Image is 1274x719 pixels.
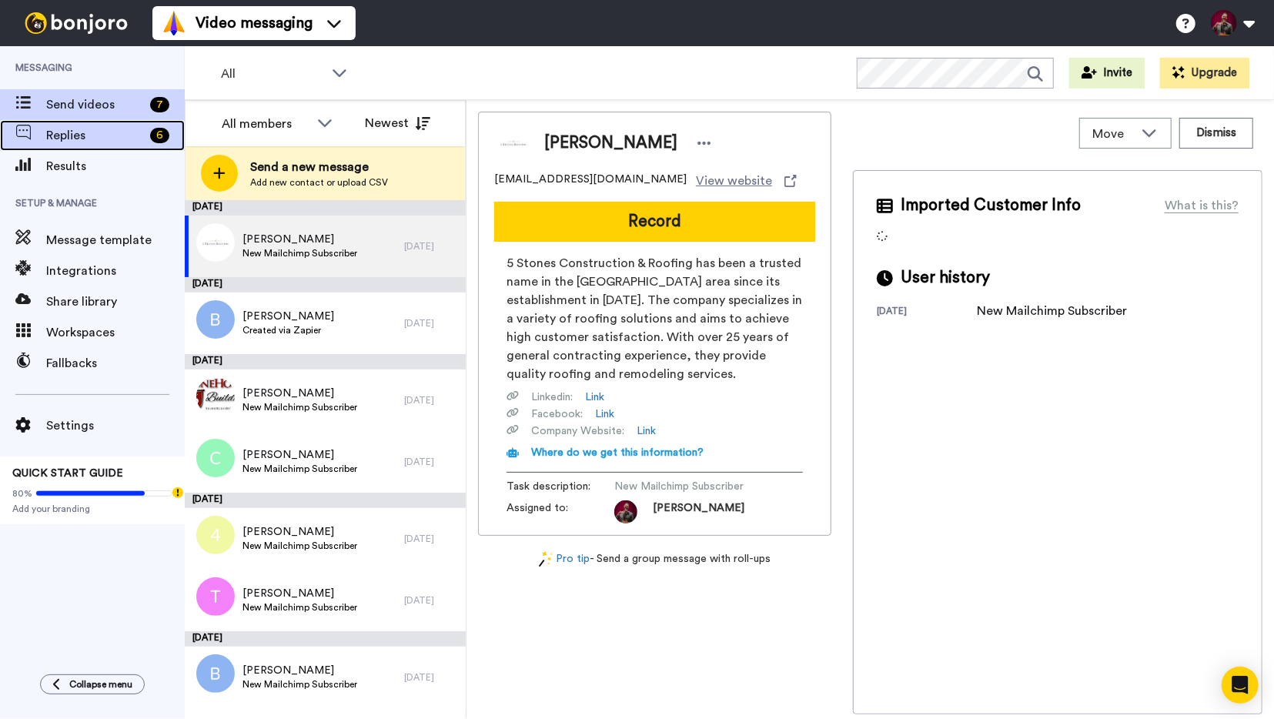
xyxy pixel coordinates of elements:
span: Task description : [507,479,614,494]
button: Invite [1069,58,1145,89]
span: New Mailchimp Subscriber [614,479,761,494]
span: New Mailchimp Subscriber [242,601,357,614]
a: View website [696,172,797,190]
span: [EMAIL_ADDRESS][DOMAIN_NAME] [494,172,687,190]
span: Linkedin : [531,390,573,405]
span: Imported Customer Info [901,194,1081,217]
span: Collapse menu [69,678,132,691]
button: Record [494,202,815,242]
div: [DATE] [185,277,466,293]
img: b.png [196,300,235,339]
span: [PERSON_NAME] [242,232,357,247]
span: New Mailchimp Subscriber [242,401,357,413]
div: [DATE] [404,394,458,406]
span: 80% [12,487,32,500]
span: Assigned to: [507,500,614,523]
div: [DATE] [404,671,458,684]
span: [PERSON_NAME] [242,447,357,463]
span: [PERSON_NAME] [544,132,677,155]
span: Facebook : [531,406,583,422]
span: Send a new message [250,158,388,176]
div: [DATE] [877,305,977,320]
div: [DATE] [185,631,466,647]
span: [PERSON_NAME] [242,586,357,601]
span: Results [46,157,185,176]
span: Workspaces [46,323,185,342]
span: Video messaging [196,12,313,34]
button: Dismiss [1179,118,1253,149]
span: Replies [46,126,144,145]
a: Pro tip [539,551,590,567]
a: Link [637,423,656,439]
img: vm-color.svg [162,11,186,35]
img: c.png [196,439,235,477]
div: What is this? [1165,196,1239,215]
span: Created via Zapier [242,324,334,336]
span: Add new contact or upload CSV [250,176,388,189]
span: New Mailchimp Subscriber [242,463,357,475]
span: New Mailchimp Subscriber [242,540,357,552]
button: Upgrade [1160,58,1249,89]
span: Where do we get this information? [531,447,704,458]
img: 4.png [196,516,235,554]
span: Integrations [46,262,185,280]
span: Company Website : [531,423,624,439]
button: Collapse menu [40,674,145,694]
span: Move [1092,125,1134,143]
span: [PERSON_NAME] [653,500,744,523]
div: [DATE] [404,456,458,468]
span: Message template [46,231,185,249]
span: [PERSON_NAME] [242,524,357,540]
span: Add your branding [12,503,172,515]
span: Share library [46,293,185,311]
span: All [221,65,324,83]
img: b.png [196,654,235,693]
div: New Mailchimp Subscriber [977,302,1127,320]
button: Newest [353,108,442,139]
div: [DATE] [404,533,458,545]
span: User history [901,266,990,289]
img: Image of Stace DeBusk [494,124,533,162]
span: [PERSON_NAME] [242,309,334,324]
a: Link [585,390,604,405]
div: - Send a group message with roll-ups [478,551,831,567]
img: 28e523c8-c82f-45a7-b60c-280c8bf0ad90.jpg [196,377,235,416]
span: New Mailchimp Subscriber [242,678,357,691]
span: [PERSON_NAME] [242,663,357,678]
div: All members [222,115,309,133]
span: Send videos [46,95,144,114]
img: d923b0b4-c548-4750-9d5e-73e83e3289c6-1756157360.jpg [614,500,637,523]
img: magic-wand.svg [539,551,553,567]
div: [DATE] [404,317,458,329]
img: 85abe135-ea05-4a54-88ba-2e4a572cb52c.png [196,223,235,262]
img: t.png [196,577,235,616]
div: [DATE] [185,493,466,508]
div: [DATE] [404,240,458,252]
span: 5 Stones Construction & Roofing has been a trusted name in the [GEOGRAPHIC_DATA] area since its e... [507,254,803,383]
a: Link [595,406,614,422]
span: Settings [46,416,185,435]
div: Open Intercom Messenger [1222,667,1259,704]
div: [DATE] [185,200,466,216]
div: 7 [150,97,169,112]
div: [DATE] [404,594,458,607]
span: [PERSON_NAME] [242,386,357,401]
div: Tooltip anchor [171,486,185,500]
span: View website [696,172,772,190]
span: Fallbacks [46,354,185,373]
div: [DATE] [185,354,466,370]
img: bj-logo-header-white.svg [18,12,134,34]
div: 6 [150,128,169,143]
span: New Mailchimp Subscriber [242,247,357,259]
span: QUICK START GUIDE [12,468,123,479]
